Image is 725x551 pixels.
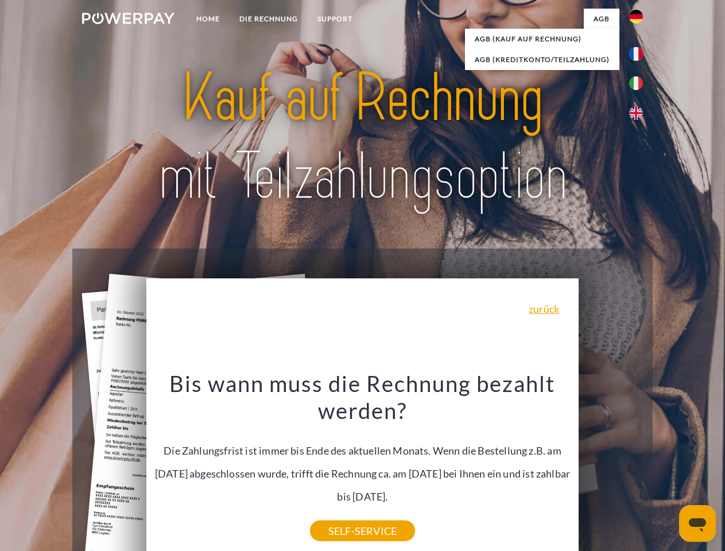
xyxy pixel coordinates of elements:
[629,106,643,120] img: en
[679,505,716,542] iframe: Schaltfläche zum Öffnen des Messaging-Fensters
[187,9,230,29] a: Home
[153,370,572,425] h3: Bis wann muss die Rechnung bezahlt werden?
[110,55,615,220] img: title-powerpay_de.svg
[308,9,362,29] a: SUPPORT
[529,304,559,314] a: zurück
[584,9,619,29] a: agb
[153,370,572,531] div: Die Zahlungsfrist ist immer bis Ende des aktuellen Monats. Wenn die Bestellung z.B. am [DATE] abg...
[465,29,619,49] a: AGB (Kauf auf Rechnung)
[629,47,643,61] img: fr
[310,521,415,541] a: SELF-SERVICE
[82,13,175,24] img: logo-powerpay-white.svg
[230,9,308,29] a: DIE RECHNUNG
[465,49,619,70] a: AGB (Kreditkonto/Teilzahlung)
[629,10,643,24] img: de
[629,76,643,90] img: it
